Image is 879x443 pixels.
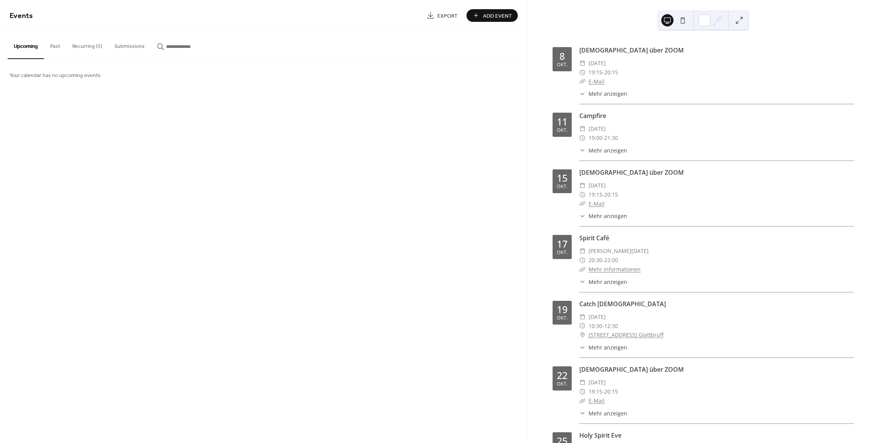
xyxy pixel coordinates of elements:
a: E-Mail [589,78,605,85]
span: [DATE] [589,59,606,68]
div: 22 [557,371,568,380]
span: - [602,133,604,143]
div: Okt. [557,184,568,189]
a: [DEMOGRAPHIC_DATA] über ZOOM [579,365,684,374]
button: Past [44,31,66,58]
div: ​ [579,312,585,322]
div: ​ [579,133,585,143]
div: ​ [579,322,585,331]
button: ​Mehr anzeigen [579,278,627,286]
span: Mehr anzeigen [589,146,627,154]
div: ​ [579,199,585,208]
span: Mehr anzeigen [589,343,627,351]
span: 10:30 [589,322,602,331]
button: ​Mehr anzeigen [579,90,627,98]
div: 19 [557,305,568,314]
span: - [602,190,604,199]
div: Campfire [579,111,854,120]
span: - [602,322,604,331]
button: ​Mehr anzeigen [579,409,627,417]
div: ​ [579,378,585,387]
span: [DATE] [589,378,606,387]
span: - [602,387,604,396]
div: 11 [557,117,568,126]
span: Mehr anzeigen [589,90,627,98]
div: Okt. [557,128,568,133]
span: 19:15 [589,68,602,77]
div: ​ [579,396,585,405]
div: ​ [579,90,585,98]
a: Export [421,9,463,22]
div: ​ [579,409,585,417]
div: ​ [579,387,585,396]
div: Okt. [557,62,568,67]
div: ​ [579,265,585,274]
button: Upcoming [8,31,44,59]
span: 12:30 [604,322,618,331]
div: 8 [559,51,565,61]
a: [DEMOGRAPHIC_DATA] über ZOOM [579,46,684,54]
span: Events [10,8,33,23]
span: - [602,256,604,265]
span: Mehr anzeigen [589,409,627,417]
a: E-Mail [589,200,605,207]
span: Add Event [483,12,512,20]
span: Your calendar has no upcoming events [10,72,101,80]
div: ​ [579,246,585,256]
div: ​ [579,330,585,340]
span: 21:30 [604,133,618,143]
span: Mehr anzeigen [589,278,627,286]
span: Mehr anzeigen [589,212,627,220]
div: ​ [579,146,585,154]
a: [STREET_ADDRESS] Glattbruff [589,330,664,340]
span: - [602,68,604,77]
div: ​ [579,59,585,68]
span: [DATE] [589,312,606,322]
span: [DATE] [589,181,606,190]
button: Submissions [108,31,151,58]
div: ​ [579,256,585,265]
div: ​ [579,77,585,86]
div: ​ [579,278,585,286]
span: 19:00 [589,133,602,143]
button: Recurring (5) [66,31,108,58]
div: ​ [579,181,585,190]
div: Okt. [557,382,568,387]
span: 20:15 [604,68,618,77]
div: ​ [579,68,585,77]
a: Mehr Informationen [589,266,641,273]
a: E-Mail [589,397,605,404]
div: Okt. [557,316,568,321]
div: ​ [579,190,585,199]
button: ​Mehr anzeigen [579,343,627,351]
span: [PERSON_NAME][DATE] [589,246,649,256]
span: 20:30 [589,256,602,265]
div: Catch [DEMOGRAPHIC_DATA] [579,299,854,308]
span: [DATE] [589,124,606,133]
button: ​Mehr anzeigen [579,212,627,220]
span: 20:15 [604,190,618,199]
button: Add Event [466,9,518,22]
span: 19:15 [589,190,602,199]
div: ​ [579,343,585,351]
span: 22:00 [604,256,618,265]
div: 15 [557,173,568,183]
button: ​Mehr anzeigen [579,146,627,154]
div: ​ [579,212,585,220]
div: ​ [579,124,585,133]
a: Spirit Café [579,234,609,242]
div: Okt. [557,250,568,255]
div: 17 [557,239,568,249]
span: 19:15 [589,387,602,396]
div: Holy Spirit Eve [579,431,854,440]
span: Export [437,12,458,20]
span: 20:15 [604,387,618,396]
a: [DEMOGRAPHIC_DATA] über ZOOM [579,168,684,177]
